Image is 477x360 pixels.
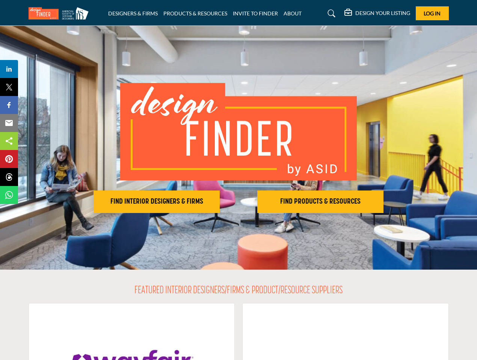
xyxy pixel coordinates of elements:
h2: FIND INTERIOR DESIGNERS & FIRMS [96,197,217,206]
button: Log In [416,6,449,20]
h2: FIND PRODUCTS & RESOURCES [260,197,381,206]
h5: DESIGN YOUR LISTING [355,10,410,16]
a: DESIGNERS & FIRMS [108,10,158,16]
button: FIND INTERIOR DESIGNERS & FIRMS [94,190,220,213]
img: image [120,83,357,180]
div: DESIGN YOUR LISTING [344,9,410,18]
a: INVITE TO FINDER [233,10,278,16]
img: Site Logo [29,7,92,19]
h2: FEATURED INTERIOR DESIGNERS/FIRMS & PRODUCT/RESOURCE SUPPLIERS [134,285,343,297]
a: PRODUCTS & RESOURCES [163,10,227,16]
button: FIND PRODUCTS & RESOURCES [257,190,383,213]
a: Search [320,7,340,19]
a: ABOUT [284,10,302,16]
span: Log In [424,10,441,16]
